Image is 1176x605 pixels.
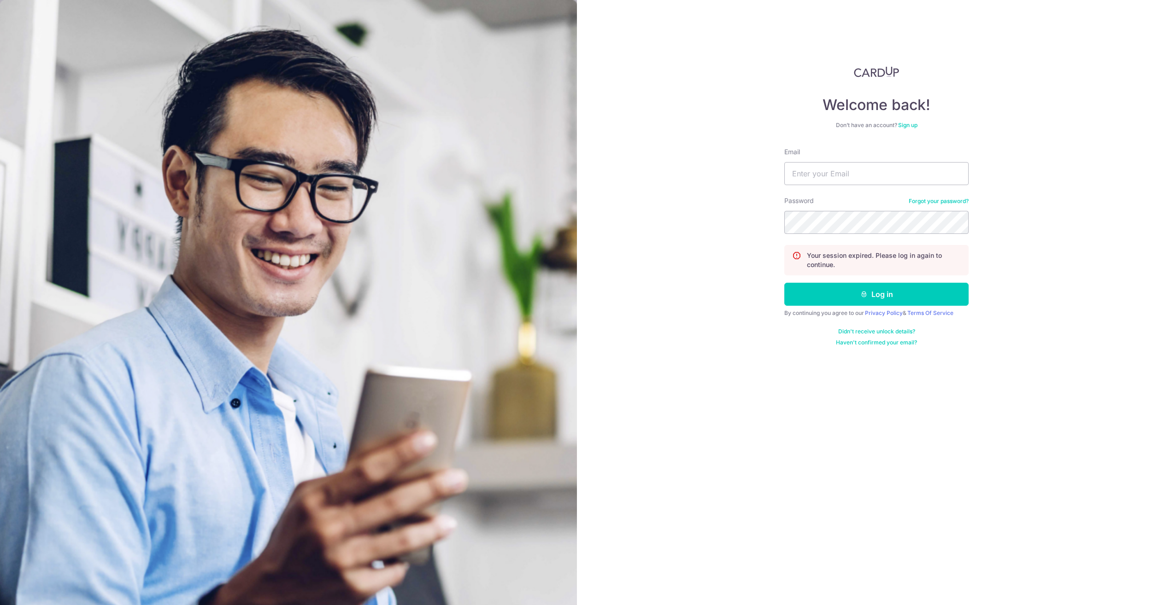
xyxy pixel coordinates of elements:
a: Didn't receive unlock details? [838,328,915,335]
div: By continuing you agree to our & [784,309,969,317]
a: Forgot your password? [909,198,969,205]
a: Terms Of Service [907,309,953,316]
img: CardUp Logo [854,66,899,77]
label: Email [784,147,800,157]
label: Password [784,196,814,205]
h4: Welcome back! [784,96,969,114]
a: Haven't confirmed your email? [836,339,917,346]
a: Privacy Policy [865,309,903,316]
button: Log in [784,283,969,306]
p: Your session expired. Please log in again to continue. [807,251,961,269]
a: Sign up [898,122,917,128]
input: Enter your Email [784,162,969,185]
div: Don’t have an account? [784,122,969,129]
